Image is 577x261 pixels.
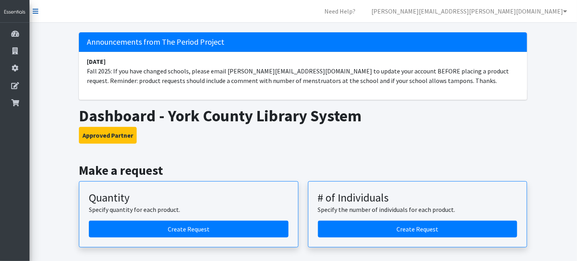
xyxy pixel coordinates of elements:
[318,221,518,237] a: Create a request by number of individuals
[89,191,288,205] h3: Quantity
[79,163,527,178] h2: Make a request
[79,32,527,52] h5: Announcements from The Period Project
[318,205,518,214] p: Specify the number of individuals for each product.
[3,9,26,16] img: HumanEssentials
[79,52,527,90] li: Fall 2025: If you have changed schools, please email [PERSON_NAME][EMAIL_ADDRESS][DOMAIN_NAME] to...
[89,205,288,214] p: Specify quantity for each product.
[79,106,527,125] h1: Dashboard - York County Library System
[89,221,288,237] a: Create a request by quantity
[365,3,574,19] a: [PERSON_NAME][EMAIL_ADDRESS][PERSON_NAME][DOMAIN_NAME]
[79,127,137,144] button: Approved Partner
[87,57,106,65] strong: [DATE]
[318,3,362,19] a: Need Help?
[318,191,518,205] h3: # of Individuals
